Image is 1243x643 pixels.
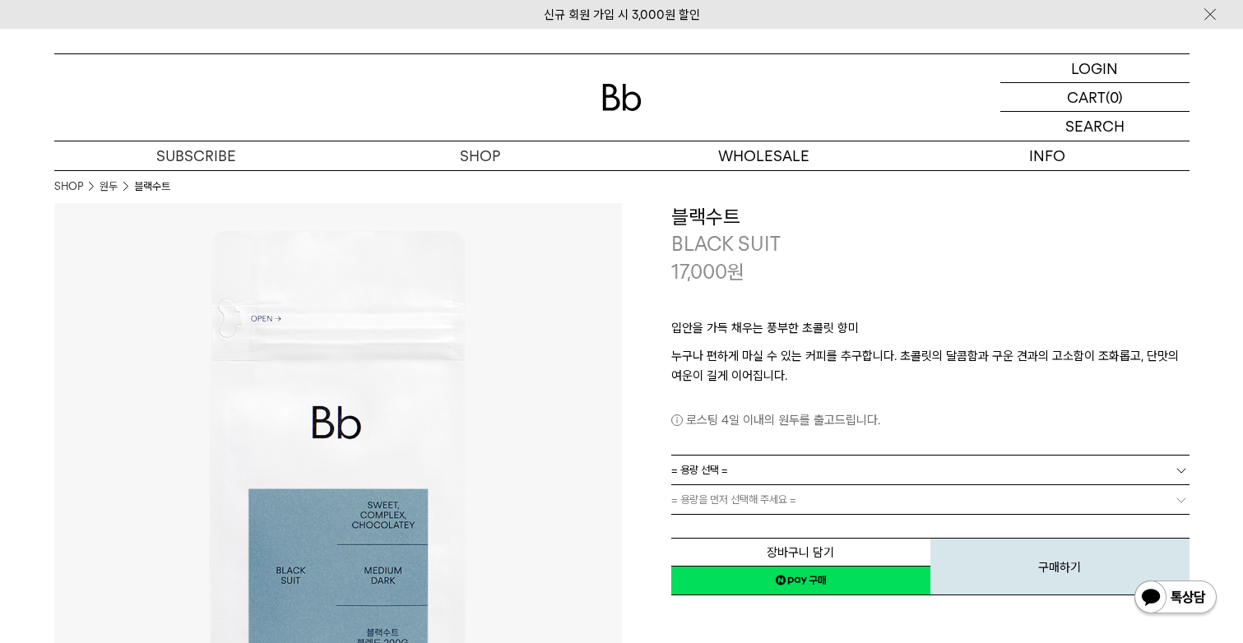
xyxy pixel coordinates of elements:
p: WHOLESALE [622,141,906,170]
span: 원 [727,260,744,284]
p: INFO [906,141,1190,170]
span: = 용량 선택 = [671,456,728,484]
a: 신규 회원 가입 시 3,000원 할인 [544,7,700,22]
a: 원두 [100,178,118,195]
p: CART [1067,83,1106,111]
a: SHOP [54,178,83,195]
a: LOGIN [1000,54,1190,83]
a: CART (0) [1000,83,1190,112]
p: 누구나 편하게 마실 수 있는 커피를 추구합니다. 초콜릿의 달콤함과 구운 견과의 고소함이 조화롭고, 단맛의 여운이 길게 이어집니다. [671,346,1190,386]
span: = 용량을 먼저 선택해 주세요 = [671,485,796,514]
a: SHOP [338,141,622,170]
button: 장바구니 담기 [671,538,930,567]
h3: 블랙수트 [671,203,1190,231]
p: 17,000 [671,258,744,286]
a: 새창 [671,566,930,595]
p: 로스팅 4일 이내의 원두를 출고드립니다. [671,410,1190,430]
p: 입안을 가득 채우는 풍부한 초콜릿 향미 [671,318,1190,346]
img: 로고 [602,84,642,111]
button: 구매하기 [930,538,1190,595]
p: SEARCH [1065,112,1125,141]
img: 카카오톡 채널 1:1 채팅 버튼 [1133,579,1218,618]
a: SUBSCRIBE [54,141,338,170]
li: 블랙수트 [134,178,170,195]
p: LOGIN [1071,54,1118,82]
p: (0) [1106,83,1123,111]
p: BLACK SUIT [671,230,1190,258]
